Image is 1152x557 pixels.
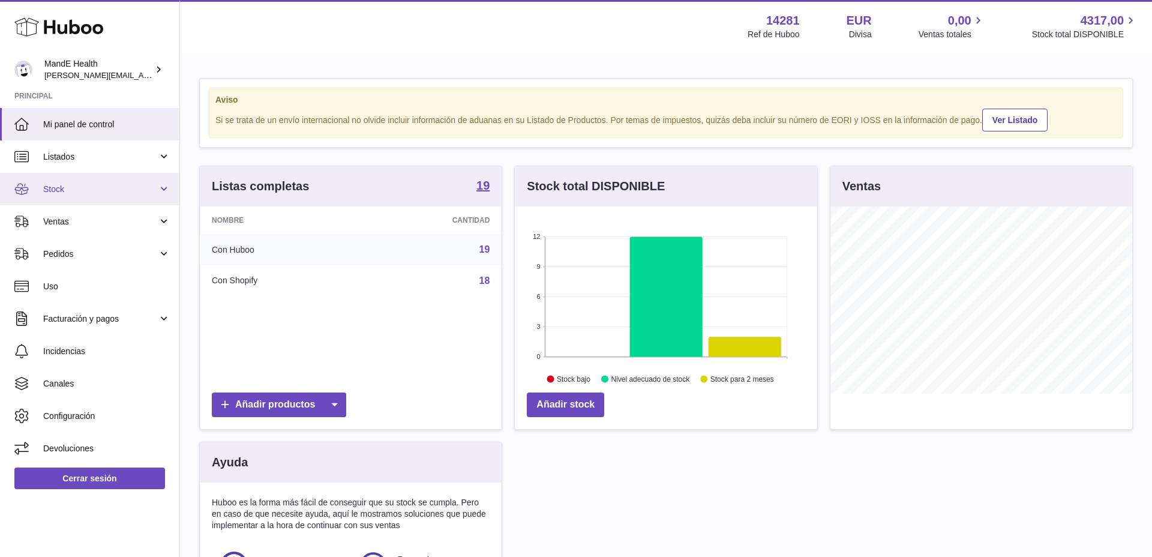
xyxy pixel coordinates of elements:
[43,313,158,325] span: Facturación y pagos
[476,179,490,194] a: 19
[212,393,346,417] a: Añadir productos
[479,244,490,254] a: 19
[557,375,590,384] text: Stock bajo
[710,375,774,384] text: Stock para 2 meses
[748,29,799,40] div: Ref de Huboo
[43,378,170,390] span: Canales
[479,275,490,286] a: 18
[611,375,691,384] text: Nivel adecuado de stock
[43,184,158,195] span: Stock
[849,29,872,40] div: Divisa
[14,468,165,489] a: Cerrar sesión
[43,346,170,357] span: Incidencias
[537,353,541,360] text: 0
[533,233,541,240] text: 12
[212,497,490,531] p: Huboo es la forma más fácil de conseguir que su stock se cumpla. Pero en caso de que necesite ayu...
[212,178,309,194] h3: Listas completas
[982,109,1048,131] a: Ver Listado
[766,13,800,29] strong: 14281
[1081,13,1124,29] span: 4317,00
[14,61,32,79] img: luis.mendieta@mandehealth.com
[44,70,305,80] span: [PERSON_NAME][EMAIL_ADDRESS][PERSON_NAME][DOMAIN_NAME]
[215,94,1117,106] strong: Aviso
[527,178,665,194] h3: Stock total DISPONIBLE
[476,179,490,191] strong: 19
[1032,13,1138,40] a: 4317,00 Stock total DISPONIBLE
[200,206,360,234] th: Nombre
[43,151,158,163] span: Listados
[948,13,971,29] span: 0,00
[200,265,360,297] td: Con Shopify
[43,281,170,292] span: Uso
[44,58,152,81] div: MandE Health
[537,293,541,300] text: 6
[537,323,541,330] text: 3
[215,107,1117,131] div: Si se trata de un envío internacional no olvide incluir información de aduanas en su Listado de P...
[360,206,502,234] th: Cantidad
[43,216,158,227] span: Ventas
[842,178,881,194] h3: Ventas
[43,119,170,130] span: Mi panel de control
[527,393,604,417] a: Añadir stock
[847,13,872,29] strong: EUR
[537,263,541,270] text: 9
[212,454,248,471] h3: Ayuda
[43,443,170,454] span: Devoluciones
[43,411,170,422] span: Configuración
[1032,29,1138,40] span: Stock total DISPONIBLE
[43,248,158,260] span: Pedidos
[919,29,985,40] span: Ventas totales
[919,13,985,40] a: 0,00 Ventas totales
[200,234,360,265] td: Con Huboo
